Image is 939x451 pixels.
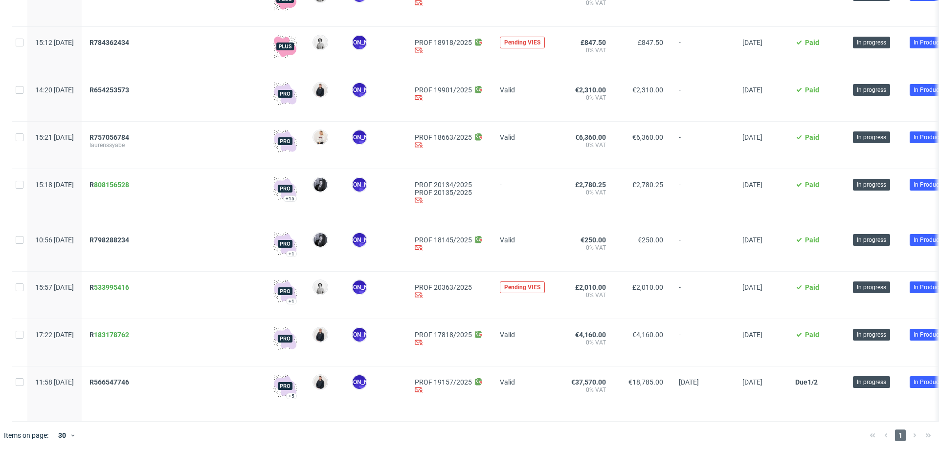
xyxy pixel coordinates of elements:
span: 0% VAT [564,386,606,394]
img: pro-icon.017ec5509f39f3e742e3.png [273,82,297,106]
div: - [500,179,549,189]
span: [DATE] [679,378,699,386]
span: R757056784 [89,133,129,141]
span: R798288234 [89,236,129,244]
span: 10:56 [DATE] [35,236,74,244]
span: €6,360.00 [632,133,663,141]
a: R798288234 [89,236,131,244]
span: €4,160.00 [632,331,663,339]
figcaption: [PERSON_NAME] [353,83,366,97]
span: Paid [805,283,819,291]
a: R808156528 [89,181,131,189]
span: £847.50 [581,39,606,46]
img: Philippe Dubuy [313,233,327,247]
img: Adrian Margula [313,83,327,97]
span: In progress [857,236,886,244]
div: +1 [289,299,294,304]
span: £847.50 [638,39,663,46]
span: 14:20 [DATE] [35,86,74,94]
span: 0% VAT [564,339,606,346]
div: 30 [52,429,70,442]
span: €4,160.00 [575,331,606,339]
a: PROF 18918/2025 [415,39,472,46]
span: R [89,283,129,291]
span: 0% VAT [564,94,606,102]
span: €250.00 [581,236,606,244]
span: - [679,236,727,259]
span: 15:12 [DATE] [35,39,74,46]
span: Paid [805,331,819,339]
img: pro-icon.017ec5509f39f3e742e3.png [273,279,297,303]
span: Items on page: [4,430,48,440]
a: PROF 19157/2025 [415,378,472,386]
div: +1 [289,251,294,257]
span: 15:18 [DATE] [35,181,74,189]
img: pro-icon.017ec5509f39f3e742e3.png [273,129,297,153]
span: laurenssyabe [89,141,258,149]
span: In progress [857,330,886,339]
figcaption: [PERSON_NAME] [353,178,366,192]
span: - [679,39,727,62]
a: PROF 17818/2025 [415,331,472,339]
span: - [679,181,727,212]
span: [DATE] [742,86,762,94]
span: [DATE] [742,331,762,339]
span: €2,310.00 [632,86,663,94]
span: 1 [895,430,906,441]
span: R566547746 [89,378,129,386]
span: [DATE] [742,236,762,244]
a: PROF 19901/2025 [415,86,472,94]
span: £2,780.25 [632,181,663,189]
span: 11:58 [DATE] [35,378,74,386]
a: R533995416 [89,283,131,291]
span: Pending VIES [504,283,540,291]
figcaption: [PERSON_NAME] [353,280,366,294]
div: Valid [500,376,549,386]
span: [DATE] [742,378,762,386]
img: pro-icon.017ec5509f39f3e742e3.png [273,232,297,256]
span: In progress [857,86,886,94]
span: Due [795,378,807,386]
span: - [679,283,727,307]
span: €250.00 [638,236,663,244]
span: 0% VAT [564,244,606,252]
figcaption: [PERSON_NAME] [353,130,366,144]
span: Paid [805,181,819,189]
span: 0% VAT [564,141,606,149]
span: 1/2 [807,378,818,386]
span: 0% VAT [564,46,606,54]
a: R757056784 [89,133,131,141]
img: pro-icon.017ec5509f39f3e742e3.png [273,327,297,350]
a: R654253573 [89,86,131,94]
div: Valid [500,84,549,94]
img: Philippe Dubuy [313,178,327,192]
div: +15 [286,196,294,201]
span: In progress [857,38,886,47]
span: €18,785.00 [628,378,663,386]
img: Mari Fok [313,130,327,144]
img: Dudek Mariola [313,280,327,294]
figcaption: [PERSON_NAME] [353,233,366,247]
span: R [89,181,129,189]
a: R784362434 [89,39,131,46]
figcaption: [PERSON_NAME] [353,36,366,49]
div: Valid [500,234,549,244]
span: 15:57 [DATE] [35,283,74,291]
span: - [679,133,727,157]
img: Adrian Margula [313,375,327,389]
span: - [679,331,727,354]
div: Valid [500,329,549,339]
span: [DATE] [742,283,762,291]
a: PROF 20135/2025 [415,189,484,196]
span: R [89,331,129,339]
div: +5 [289,393,294,399]
img: Dudek Mariola [313,36,327,49]
a: 533995416 [94,283,129,291]
span: R784362434 [89,39,129,46]
a: PROF 20134/2025 [415,181,484,189]
span: [DATE] [742,133,762,141]
div: Valid [500,131,549,141]
span: €37,570.00 [571,378,606,386]
span: Paid [805,39,819,46]
span: £2,010.00 [575,283,606,291]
